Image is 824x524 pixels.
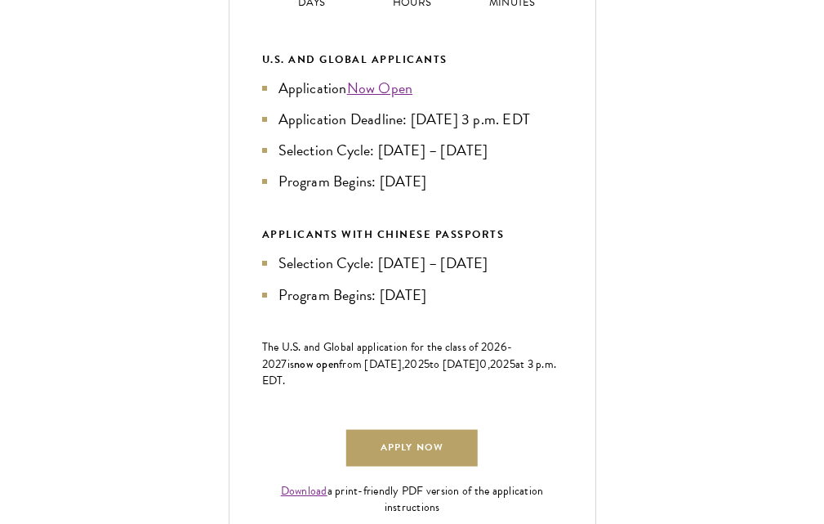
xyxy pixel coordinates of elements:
span: from [DATE], [339,356,404,373]
span: 7 [281,356,287,373]
span: 6 [501,338,507,356]
span: to [DATE] [430,356,479,373]
a: Now Open [347,77,413,99]
span: is [287,356,295,373]
li: Program Begins: [DATE] [262,284,563,307]
span: now open [294,356,339,372]
span: 5 [510,356,515,373]
span: 202 [404,356,424,373]
li: Application Deadline: [DATE] 3 p.m. EDT [262,108,563,131]
span: 0 [479,356,487,373]
a: Apply Now [346,430,477,467]
div: a print-friendly PDF version of the application instructions [262,483,563,516]
li: Application [262,77,563,100]
span: -202 [262,338,513,373]
a: Download [281,482,327,499]
li: Selection Cycle: [DATE] – [DATE] [262,252,563,275]
span: , [488,356,490,373]
span: 202 [490,356,510,373]
li: Selection Cycle: [DATE] – [DATE] [262,139,563,162]
div: APPLICANTS WITH CHINESE PASSPORTS [262,226,563,244]
span: The U.S. and Global application for the class of 202 [262,338,501,356]
li: Program Begins: [DATE] [262,170,563,193]
span: at 3 p.m. EDT. [262,356,557,389]
div: U.S. and Global Applicants [262,51,563,69]
span: 5 [424,356,430,373]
